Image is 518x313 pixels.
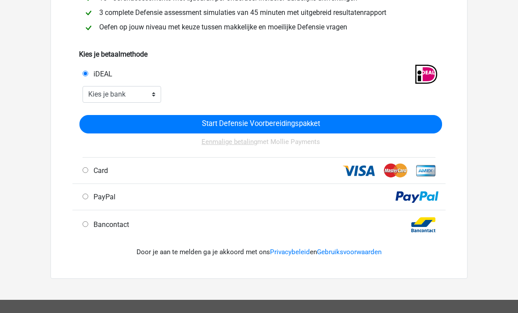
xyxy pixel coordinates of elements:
[79,50,147,59] b: Kies je betaalmethode
[317,248,381,256] a: Gebruiksvoorwaarden
[90,70,112,79] span: iDEAL
[79,115,442,134] input: Start Defensie Voorbereidingspakket
[90,193,115,201] span: PayPal
[90,167,108,175] span: Card
[79,134,442,158] div: met Mollie Payments
[201,138,257,146] u: Eenmalige betaling
[96,23,351,32] span: Oefen op jouw niveau met keuze tussen makkelijke en moeilijke Defensie vragen
[83,23,94,34] img: checkmark
[79,237,439,268] div: Door je aan te melden ga je akkoord met ons en
[90,221,129,229] span: Bancontact
[96,9,390,17] span: 3 complete Defensie assessment simulaties van 45 minuten met uitgebreid resultatenrapport
[83,8,94,19] img: checkmark
[270,248,310,256] a: Privacybeleid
